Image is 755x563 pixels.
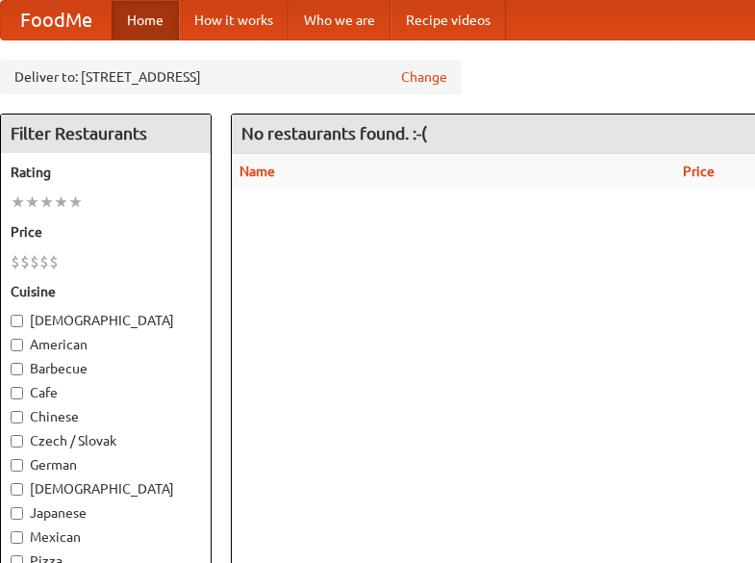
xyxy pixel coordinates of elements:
input: Cafe [11,387,23,399]
input: Barbecue [11,363,23,375]
h5: Cuisine [11,282,201,301]
li: $ [49,251,59,272]
input: [DEMOGRAPHIC_DATA] [11,315,23,327]
li: ★ [39,192,54,213]
a: Who we are [289,1,390,39]
label: Chinese [11,407,201,426]
li: ★ [68,192,83,213]
label: Mexican [11,527,201,547]
input: American [11,339,23,351]
li: $ [30,251,39,272]
input: Chinese [11,411,23,423]
a: Home [112,1,179,39]
li: $ [39,251,49,272]
ng-pluralize: No restaurants found. :-( [241,124,427,142]
input: Mexican [11,531,23,544]
label: Cafe [11,383,201,402]
a: Recipe videos [390,1,506,39]
li: ★ [11,192,25,213]
label: Czech / Slovak [11,431,201,450]
input: [DEMOGRAPHIC_DATA] [11,483,23,496]
input: Japanese [11,507,23,520]
a: Price [683,164,715,179]
a: FoodMe [1,1,112,39]
h5: Price [11,222,201,242]
label: [DEMOGRAPHIC_DATA] [11,479,201,499]
label: American [11,335,201,354]
a: Name [239,164,275,179]
label: Japanese [11,503,201,523]
h5: Rating [11,163,201,182]
li: ★ [54,192,68,213]
label: [DEMOGRAPHIC_DATA] [11,311,201,330]
a: How it works [179,1,289,39]
label: Barbecue [11,359,201,378]
input: Czech / Slovak [11,435,23,448]
li: ★ [25,192,39,213]
li: $ [20,251,30,272]
h4: Filter Restaurants [1,115,211,153]
a: Change [401,67,447,87]
li: $ [11,251,20,272]
label: German [11,455,201,474]
input: German [11,459,23,472]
